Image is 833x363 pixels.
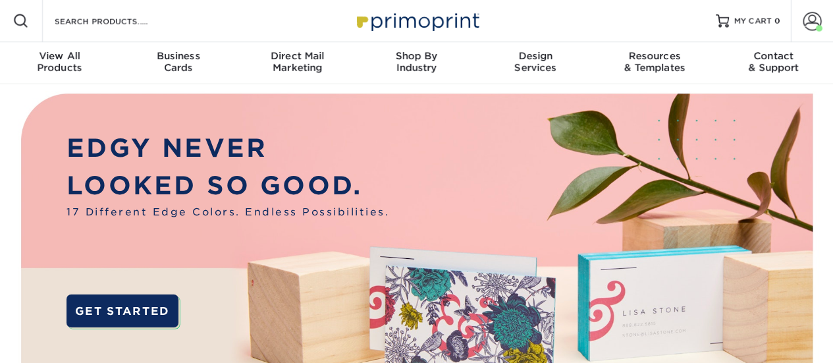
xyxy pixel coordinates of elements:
[67,130,389,167] p: EDGY NEVER
[238,42,357,84] a: Direct MailMarketing
[357,50,476,74] div: Industry
[595,50,714,62] span: Resources
[119,42,238,84] a: BusinessCards
[53,13,182,29] input: SEARCH PRODUCTS.....
[476,50,595,74] div: Services
[774,16,780,26] span: 0
[595,50,714,74] div: & Templates
[714,42,833,84] a: Contact& Support
[67,167,389,205] p: LOOKED SO GOOD.
[351,7,483,35] img: Primoprint
[714,50,833,74] div: & Support
[238,50,357,62] span: Direct Mail
[734,16,772,27] span: MY CART
[714,50,833,62] span: Contact
[476,42,595,84] a: DesignServices
[595,42,714,84] a: Resources& Templates
[357,42,476,84] a: Shop ByIndustry
[67,294,178,327] a: GET STARTED
[476,50,595,62] span: Design
[119,50,238,62] span: Business
[357,50,476,62] span: Shop By
[67,205,389,220] span: 17 Different Edge Colors. Endless Possibilities.
[238,50,357,74] div: Marketing
[119,50,238,74] div: Cards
